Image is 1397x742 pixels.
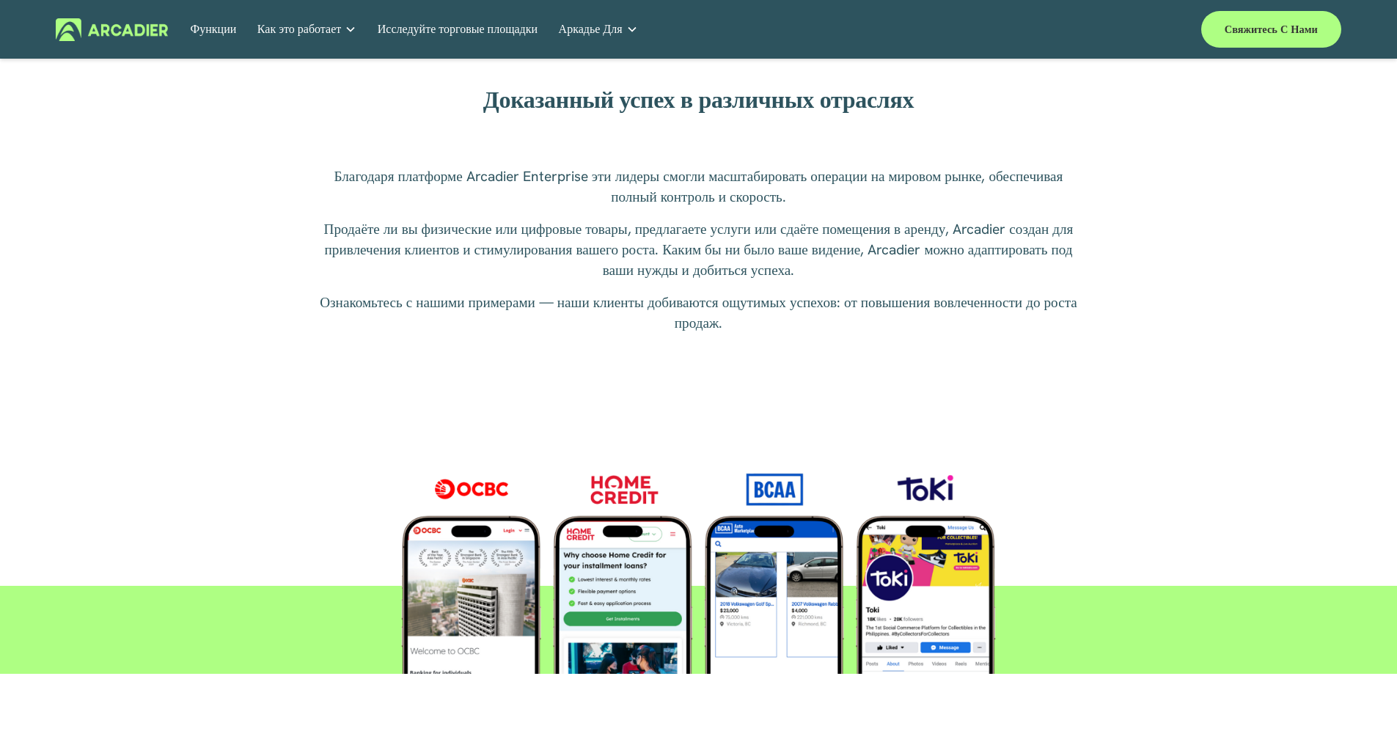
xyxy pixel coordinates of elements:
font: Продаёте ли вы физические или цифровые товары, предлагаете услуги или сдаёте помещения в аренду, ... [324,220,1077,279]
a: раскрывающийся список папок [559,18,638,41]
a: раскрывающийся список папок [257,18,356,41]
font: Аркадье Для [559,21,623,37]
font: Доказанный успех в различных отраслях [483,84,914,115]
font: Свяжитесь с нами [1225,23,1318,36]
a: Функции [191,18,237,41]
a: Исследуйте торговые площадки [378,18,538,41]
font: Благодаря платформе Arcadier Enterprise эти лидеры смогли масштабировать операции на мировом рынк... [334,167,1067,206]
a: Свяжитесь с нами [1201,11,1341,48]
iframe: Виджет чата [1324,672,1397,742]
img: Аркадье [56,18,168,41]
font: Исследуйте торговые площадки [378,21,538,37]
font: Ознакомьтесь с нашими примерами — наши клиенты добиваются ощутимых успехов: от повышения вовлечен... [320,293,1081,332]
font: Функции [191,21,237,37]
font: Как это работает [257,21,341,37]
